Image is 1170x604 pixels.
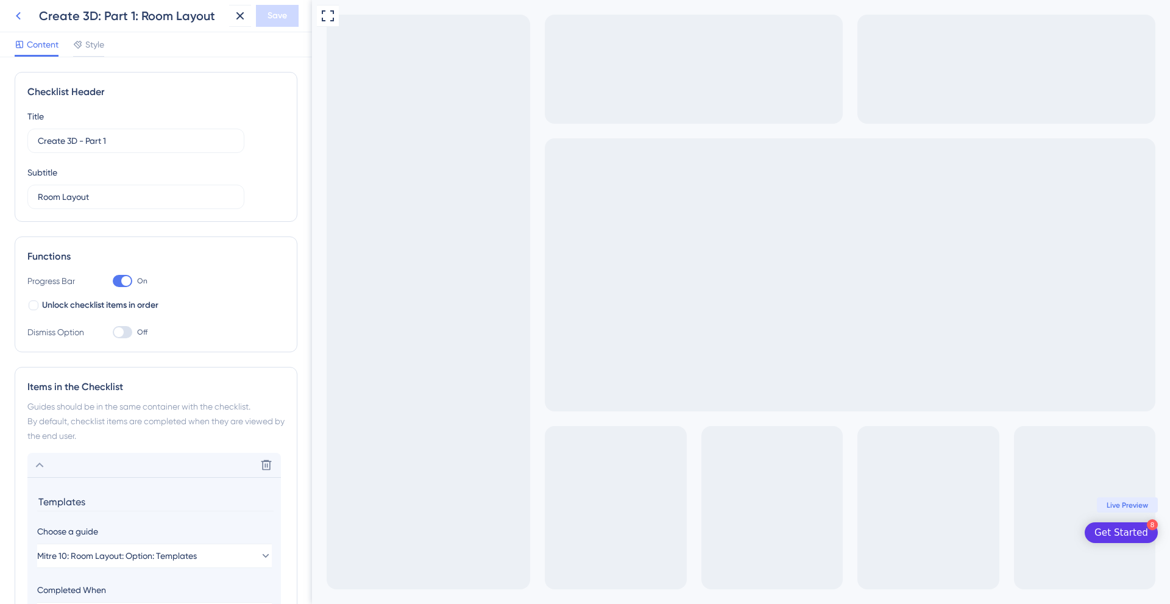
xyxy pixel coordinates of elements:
[38,134,234,147] input: Header 1
[42,298,158,313] span: Unlock checklist items in order
[27,325,88,339] div: Dismiss Option
[27,85,285,99] div: Checklist Header
[27,380,285,394] div: Items in the Checklist
[27,37,58,52] span: Content
[27,274,88,288] div: Progress Bar
[37,544,272,568] button: Mitre 10: Room Layout: Option: Templates
[39,7,224,24] div: Create 3D: Part 1: Room Layout
[773,522,846,543] div: Open Get Started checklist, remaining modules: 8
[37,583,272,597] div: Completed When
[137,276,147,286] span: On
[27,399,285,443] div: Guides should be in the same container with the checklist. By default, checklist items are comple...
[38,190,234,204] input: Header 2
[27,249,285,264] div: Functions
[37,492,274,511] input: Header
[37,524,271,539] div: Choose a guide
[85,37,104,52] span: Style
[37,549,197,563] span: Mitre 10: Room Layout: Option: Templates
[137,327,147,337] span: Off
[268,9,287,23] span: Save
[835,519,846,530] div: 8
[782,527,836,539] div: Get Started
[256,5,299,27] button: Save
[27,109,44,124] div: Title
[795,500,836,510] span: Live Preview
[27,165,57,180] div: Subtitle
